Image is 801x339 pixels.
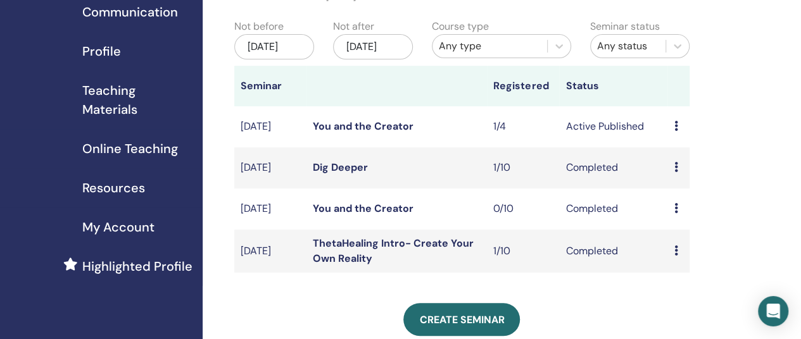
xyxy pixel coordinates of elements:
[403,303,520,336] a: Create seminar
[559,147,667,188] td: Completed
[82,218,155,237] span: My Account
[333,19,374,34] label: Not after
[82,178,145,197] span: Resources
[234,147,306,188] td: [DATE]
[590,19,660,34] label: Seminar status
[758,296,788,326] div: Open Intercom Messenger
[439,39,541,54] div: Any type
[234,66,306,106] th: Seminar
[313,120,413,133] a: You and the Creator
[487,230,559,273] td: 1/10
[559,106,667,147] td: Active Published
[432,19,489,34] label: Course type
[597,39,659,54] div: Any status
[487,147,559,188] td: 1/10
[82,139,178,158] span: Online Teaching
[487,106,559,147] td: 1/4
[487,66,559,106] th: Registered
[234,34,314,59] div: [DATE]
[82,257,192,276] span: Highlighted Profile
[559,188,667,230] td: Completed
[559,66,667,106] th: Status
[234,106,306,147] td: [DATE]
[82,42,121,61] span: Profile
[313,237,474,265] a: ThetaHealing Intro- Create Your Own Reality
[234,19,284,34] label: Not before
[559,230,667,273] td: Completed
[419,313,504,326] span: Create seminar
[234,188,306,230] td: [DATE]
[234,230,306,273] td: [DATE]
[487,188,559,230] td: 0/10
[313,202,413,215] a: You and the Creator
[82,81,192,119] span: Teaching Materials
[333,34,413,59] div: [DATE]
[82,3,178,22] span: Communication
[313,161,368,174] a: Dig Deeper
